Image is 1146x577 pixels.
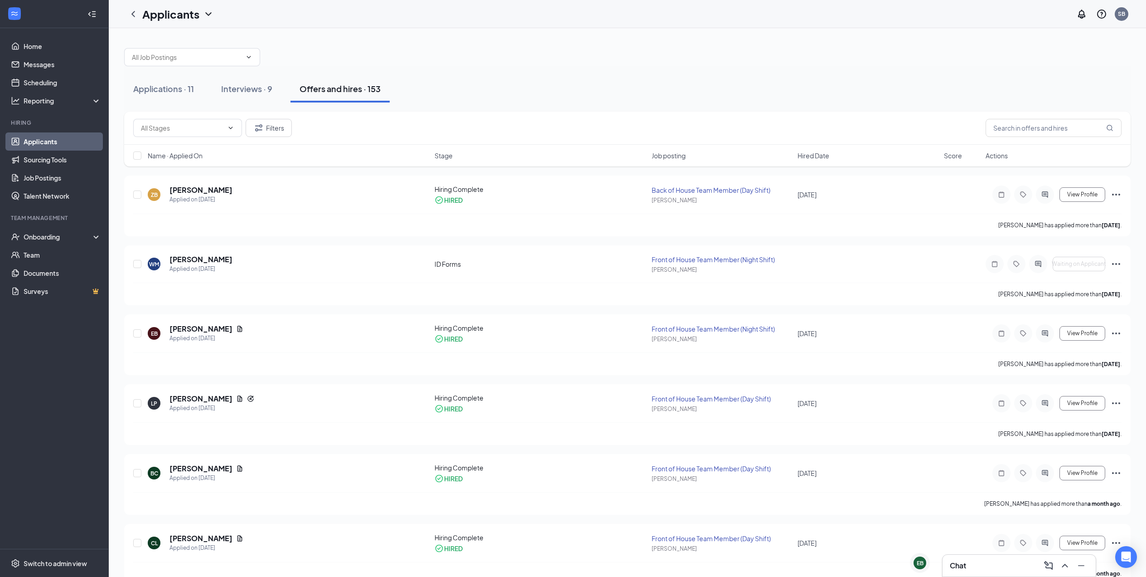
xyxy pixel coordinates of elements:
a: Talent Network [24,187,101,205]
svg: CheckmarkCircle [435,196,444,205]
h5: [PERSON_NAME] [169,464,232,474]
h5: [PERSON_NAME] [169,254,232,264]
svg: CheckmarkCircle [435,544,444,553]
div: Back of House Team Member (Day Shift) [652,186,793,195]
button: View Profile [1059,187,1105,202]
a: Applicants [24,132,101,151]
div: Team Management [11,214,99,222]
div: Front of House Team Member (Day Shift) [652,464,793,473]
div: HIRED [444,544,463,553]
div: Applied on [DATE] [169,195,232,204]
h5: [PERSON_NAME] [169,324,232,334]
h1: Applicants [142,6,199,22]
div: Open Intercom Messenger [1115,546,1137,568]
svg: Tag [1018,400,1029,407]
svg: ActiveChat [1040,469,1050,477]
div: Applications · 11 [133,83,194,94]
svg: Settings [11,559,20,568]
h3: Chat [950,561,966,571]
div: ZB [151,191,158,199]
div: [PERSON_NAME] [652,405,793,413]
svg: ActiveChat [1040,330,1050,337]
svg: ActiveChat [1040,400,1050,407]
svg: Analysis [11,96,20,105]
div: WM [149,260,159,268]
a: Job Postings [24,169,101,187]
div: Switch to admin view [24,559,87,568]
span: [DATE] [798,329,817,337]
div: SB [1118,10,1125,18]
div: Front of House Team Member (Day Shift) [652,394,793,403]
svg: ActiveChat [1040,191,1050,198]
svg: Tag [1018,191,1029,198]
svg: Ellipses [1111,328,1122,339]
h5: [PERSON_NAME] [169,185,232,195]
div: HIRED [444,474,463,483]
span: Actions [986,151,1008,160]
span: View Profile [1067,470,1098,476]
h5: [PERSON_NAME] [169,533,232,543]
b: [DATE] [1102,361,1120,367]
div: [PERSON_NAME] [652,266,793,274]
svg: Note [996,191,1007,198]
div: Interviews · 9 [221,83,272,94]
svg: ActiveChat [1033,260,1044,268]
div: Applied on [DATE] [169,404,254,413]
p: [PERSON_NAME] has applied more than . [998,360,1122,368]
svg: Notifications [1076,9,1087,20]
a: ChevronLeft [128,9,139,20]
svg: Ellipses [1111,398,1122,409]
button: View Profile [1059,396,1105,411]
input: All Job Postings [132,52,242,62]
span: View Profile [1067,540,1098,546]
svg: UserCheck [11,232,20,241]
div: Hiring [11,119,99,127]
svg: Document [236,465,243,472]
b: a month ago [1088,500,1120,507]
div: EB [151,330,158,337]
div: Applied on [DATE] [169,264,232,274]
a: Home [24,37,101,55]
div: LP [151,400,157,407]
span: Hired Date [798,151,829,160]
a: Messages [24,55,101,73]
div: HIRED [444,334,463,343]
div: EB [917,559,924,567]
svg: ActiveChat [1040,539,1050,547]
a: Team [24,246,101,264]
b: [DATE] [1102,430,1120,437]
p: [PERSON_NAME] has applied more than . [998,221,1122,229]
div: [PERSON_NAME] [652,545,793,553]
svg: MagnifyingGlass [1106,124,1113,132]
span: Stage [435,151,453,160]
b: [DATE] [1102,291,1120,298]
div: Front of House Team Member (Day Shift) [652,534,793,543]
div: Offers and hires · 153 [300,83,381,94]
button: View Profile [1059,466,1105,480]
div: [PERSON_NAME] [652,335,793,343]
div: HIRED [444,196,463,205]
div: Onboarding [24,232,93,241]
svg: Document [236,395,243,402]
svg: Document [236,535,243,542]
svg: ChevronUp [1059,560,1070,571]
svg: Minimize [1076,560,1087,571]
div: Front of House Team Member (Night Shift) [652,324,793,333]
h5: [PERSON_NAME] [169,394,232,404]
a: Sourcing Tools [24,151,101,169]
button: ComposeMessage [1041,558,1056,573]
svg: Document [236,325,243,333]
span: [DATE] [798,539,817,547]
svg: Tag [1018,469,1029,477]
svg: CheckmarkCircle [435,334,444,343]
span: [DATE] [798,469,817,477]
span: View Profile [1067,330,1098,337]
a: Scheduling [24,73,101,92]
svg: ChevronDown [227,124,234,132]
div: Hiring Complete [435,533,646,542]
span: [DATE] [798,191,817,199]
input: All Stages [141,123,223,133]
svg: Tag [1011,260,1022,268]
div: HIRED [444,404,463,413]
div: ID Forms [435,259,646,269]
